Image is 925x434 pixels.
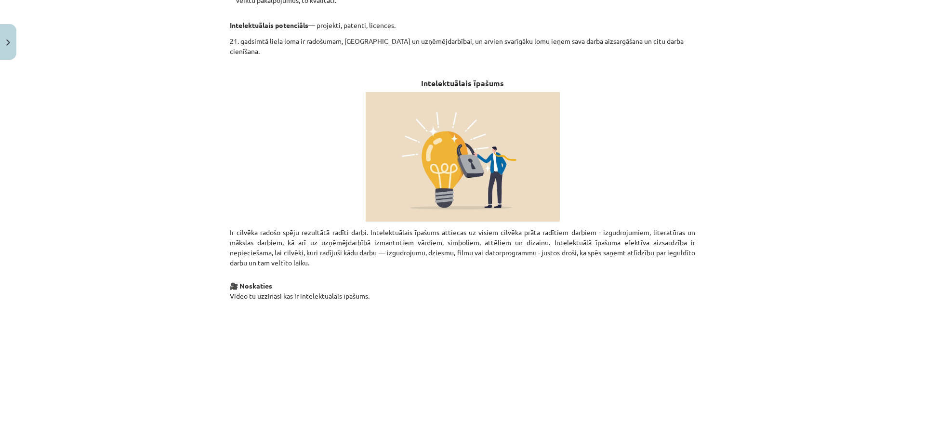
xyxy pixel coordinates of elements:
p: — projekti, patenti, licences. [230,10,695,30]
p: Ir cilvēka radošo spēju rezultātā radīti darbi. Intelektuālais īpašums attiecas uz visiem cilvēka... [230,227,695,268]
img: icon-close-lesson-0947bae3869378f0d4975bcd49f059093ad1ed9edebbc8119c70593378902aed.svg [6,39,10,46]
p: Video tu uzzināsi kas ir intelektuālais īpašums. [230,274,695,301]
strong: Intelektuālais īpašums [421,78,504,88]
p: 21. gadsimtā liela loma ir radošumam, [GEOGRAPHIC_DATA] un uzņēmējdarbībai, un arvien svarīgāku l... [230,36,695,56]
strong: Intelektuālais potenciāls [230,21,308,29]
strong: 🎥 Noskaties [230,281,272,290]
